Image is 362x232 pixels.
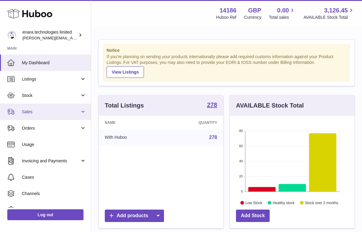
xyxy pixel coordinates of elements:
span: Cases [22,174,86,180]
th: Name [99,116,164,130]
a: Log out [7,209,84,220]
h3: Total Listings [105,101,144,110]
a: 278 [209,135,217,140]
a: Add Stock [236,210,270,222]
text: 0 [241,190,243,193]
span: Orders [22,125,80,131]
span: Total sales [269,15,296,20]
strong: Notice [107,48,347,53]
text: 20 [239,174,243,178]
span: Listings [22,76,80,82]
strong: 278 [207,102,217,108]
img: Dee@enara.co [7,31,16,40]
span: Channels [22,191,86,197]
div: Currency [244,15,261,20]
text: Healthy stock [273,201,295,205]
span: Settings [22,207,86,213]
a: View Listings [107,66,144,78]
strong: 14186 [220,6,237,15]
span: Stock [22,93,80,98]
span: My Dashboard [22,60,86,66]
a: 0.00 Total sales [269,6,296,20]
a: Add products [105,210,164,222]
span: Usage [22,142,86,147]
span: AVAILABLE Stock Total [303,15,355,20]
td: With Huboo [99,130,164,145]
text: Stock over 2 months [305,201,338,205]
span: Sales [22,109,80,115]
span: Invoicing and Payments [22,158,80,164]
text: 80 [239,129,243,133]
h3: AVAILABLE Stock Total [236,101,304,110]
span: 0.00 [277,6,289,15]
text: 40 [239,159,243,163]
a: 3,126.45 AVAILABLE Stock Total [303,6,355,20]
div: If you're planning on sending your products internationally please add required customs informati... [107,54,347,78]
text: Low Stock [245,201,262,205]
text: 60 [239,144,243,148]
div: enara technologies limited [22,29,77,41]
th: Quantity [164,116,223,130]
span: 3,126.45 [324,6,348,15]
a: 278 [207,102,217,109]
div: Huboo Ref [216,15,237,20]
span: [PERSON_NAME][EMAIL_ADDRESS][DOMAIN_NAME] [22,35,122,40]
strong: GBP [248,6,261,15]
